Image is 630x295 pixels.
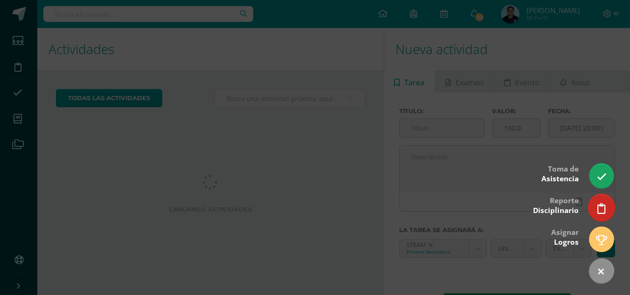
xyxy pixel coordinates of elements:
div: Toma de [541,158,579,188]
span: Disciplinario [533,206,579,215]
div: Asignar [551,221,579,252]
span: Asistencia [541,174,579,184]
span: Logros [554,237,579,247]
div: Reporte [533,190,579,220]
